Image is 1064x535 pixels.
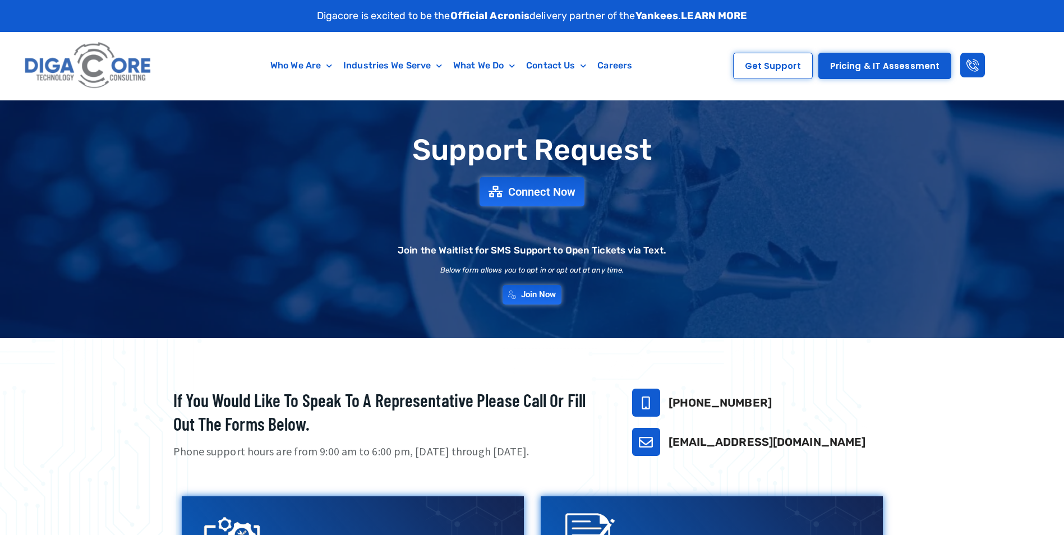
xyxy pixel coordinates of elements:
a: Connect Now [480,177,584,206]
a: Contact Us [521,53,592,79]
strong: Yankees [635,10,679,22]
h2: Below form allows you to opt in or opt out at any time. [440,266,624,274]
p: Digacore is excited to be the delivery partner of the . [317,8,748,24]
a: Careers [592,53,638,79]
p: Phone support hours are from 9:00 am to 6:00 pm, [DATE] through [DATE]. [173,444,604,460]
nav: Menu [209,53,693,79]
a: [EMAIL_ADDRESS][DOMAIN_NAME] [669,435,866,449]
a: What We Do [448,53,521,79]
a: Industries We Serve [338,53,448,79]
h2: Join the Waitlist for SMS Support to Open Tickets via Text. [398,246,666,255]
a: [PHONE_NUMBER] [669,396,772,409]
span: Get Support [745,62,801,70]
span: Pricing & IT Assessment [830,62,939,70]
span: Join Now [521,290,556,299]
span: Connect Now [508,186,575,197]
a: Who We Are [265,53,338,79]
strong: Official Acronis [450,10,530,22]
a: 732-646-5725 [632,389,660,417]
a: Get Support [733,53,813,79]
h1: Support Request [145,134,919,166]
a: Pricing & IT Assessment [818,53,951,79]
a: LEARN MORE [681,10,747,22]
a: Join Now [503,285,562,305]
h2: If you would like to speak to a representative please call or fill out the forms below. [173,389,604,435]
a: support@digacore.com [632,428,660,456]
img: Digacore logo 1 [21,38,155,94]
